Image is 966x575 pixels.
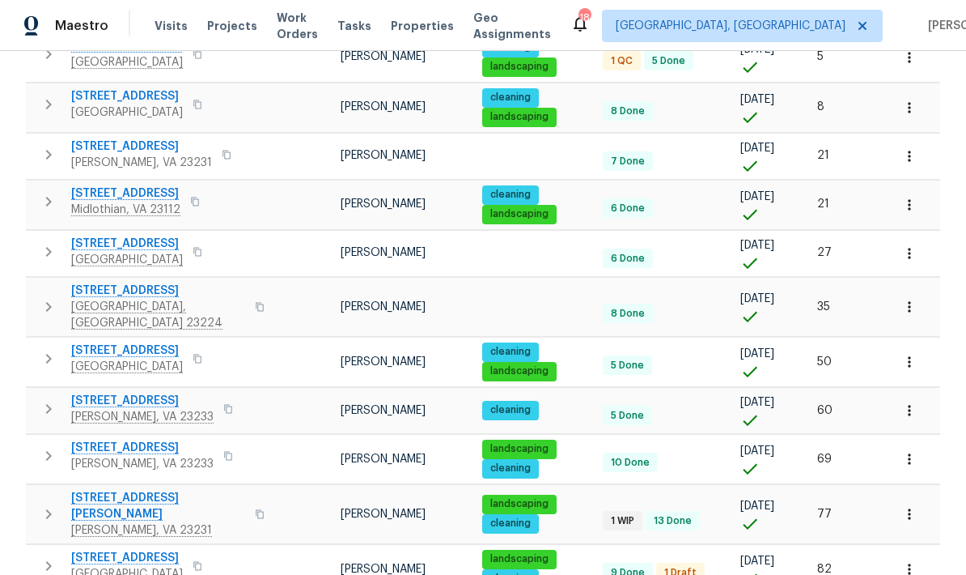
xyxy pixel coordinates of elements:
[341,509,426,520] span: [PERSON_NAME]
[341,51,426,62] span: [PERSON_NAME]
[740,348,774,360] span: [DATE]
[740,293,774,305] span: [DATE]
[817,301,830,313] span: 35
[391,18,454,34] span: Properties
[484,497,555,511] span: landscaping
[484,517,537,530] span: cleaning
[616,18,845,34] span: [GEOGRAPHIC_DATA], [GEOGRAPHIC_DATA]
[604,202,651,215] span: 6 Done
[817,51,824,62] span: 5
[740,556,774,567] span: [DATE]
[604,409,650,423] span: 5 Done
[277,10,318,42] span: Work Orders
[604,514,641,528] span: 1 WIP
[337,20,371,32] span: Tasks
[604,359,650,373] span: 5 Done
[484,91,537,104] span: cleaning
[740,445,774,457] span: [DATE]
[341,198,426,210] span: [PERSON_NAME]
[341,564,426,575] span: [PERSON_NAME]
[740,397,774,408] span: [DATE]
[817,101,824,113] span: 8
[484,403,537,417] span: cleaning
[484,462,537,475] span: cleaning
[817,454,832,465] span: 69
[817,356,832,368] span: 50
[817,509,832,520] span: 77
[71,456,214,472] span: [PERSON_NAME], VA 23233
[341,356,426,368] span: [PERSON_NAME]
[740,240,774,251] span: [DATE]
[341,101,426,113] span: [PERSON_NAME]
[647,514,698,528] span: 13 Done
[341,150,426,161] span: [PERSON_NAME]
[71,138,212,155] span: [STREET_ADDRESS]
[817,564,832,575] span: 82
[740,143,774,154] span: [DATE]
[817,405,833,416] span: 60
[207,18,257,34] span: Projects
[740,94,774,105] span: [DATE]
[484,552,555,566] span: landscaping
[484,364,555,378] span: landscaping
[646,54,692,68] span: 5 Done
[817,198,829,210] span: 21
[578,10,590,26] div: 18
[341,301,426,313] span: [PERSON_NAME]
[341,405,426,416] span: [PERSON_NAME]
[817,150,829,161] span: 21
[484,188,537,202] span: cleaning
[155,18,188,34] span: Visits
[740,500,774,512] span: [DATE]
[71,104,183,121] span: [GEOGRAPHIC_DATA]
[484,110,555,124] span: landscaping
[604,307,651,321] span: 8 Done
[341,247,426,258] span: [PERSON_NAME]
[484,60,555,74] span: landscaping
[740,191,774,202] span: [DATE]
[484,442,555,456] span: landscaping
[341,454,426,465] span: [PERSON_NAME]
[55,18,108,34] span: Maestro
[740,44,774,55] span: [DATE]
[604,54,639,68] span: 1 QC
[604,155,651,168] span: 7 Done
[604,252,651,266] span: 6 Done
[484,345,537,359] span: cleaning
[604,104,651,118] span: 8 Done
[817,247,832,258] span: 27
[473,10,551,42] span: Geo Assignments
[71,155,212,171] span: [PERSON_NAME], VA 23231
[484,207,555,221] span: landscaping
[604,456,656,470] span: 10 Done
[71,88,183,104] span: [STREET_ADDRESS]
